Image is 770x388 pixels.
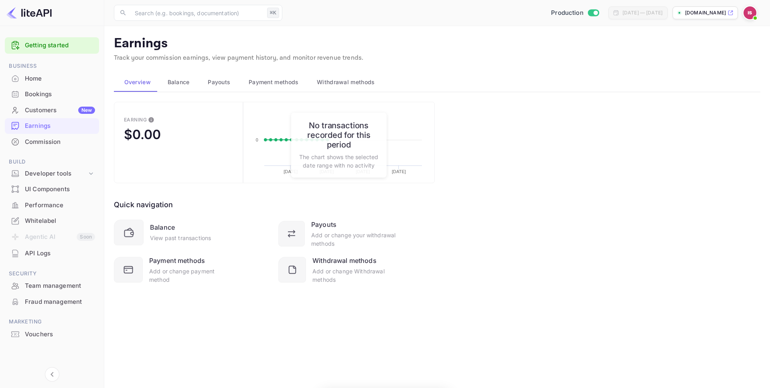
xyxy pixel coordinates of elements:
[317,77,375,87] span: Withdrawal methods
[25,90,95,99] div: Bookings
[149,267,232,284] div: Add or change payment method
[150,222,175,232] div: Balance
[5,118,99,133] a: Earnings
[25,249,95,258] div: API Logs
[299,153,379,170] p: The chart shows the selected date range with no activity
[249,77,299,87] span: Payment methods
[25,74,95,83] div: Home
[5,213,99,229] div: Whitelabel
[622,9,663,16] div: [DATE] — [DATE]
[255,137,258,142] text: 0
[5,278,99,294] div: Team management
[130,5,264,21] input: Search (e.g. bookings, documentation)
[5,294,99,310] div: Fraud management
[311,231,396,248] div: Add or change your withdrawal methods
[168,77,190,87] span: Balance
[5,134,99,150] div: Commission
[5,246,99,261] a: API Logs
[311,220,336,229] div: Payouts
[25,185,95,194] div: UI Components
[114,102,243,183] button: EarningThis is the amount of confirmed commission that will be paid to you on the next scheduled ...
[149,256,205,265] div: Payment methods
[5,198,99,212] a: Performance
[267,8,279,18] div: ⌘K
[5,317,99,326] span: Marketing
[114,36,760,52] p: Earnings
[25,106,95,115] div: Customers
[25,297,95,307] div: Fraud management
[25,121,95,131] div: Earnings
[312,256,377,265] div: Withdrawal methods
[299,121,379,150] h6: No transactions recorded for this period
[744,6,756,19] img: Idan Solimani
[25,281,95,291] div: Team management
[25,169,87,178] div: Developer tools
[284,169,298,174] text: [DATE]
[150,234,211,242] div: View past transactions
[6,6,52,19] img: LiteAPI logo
[5,294,99,309] a: Fraud management
[5,278,99,293] a: Team management
[25,41,95,50] a: Getting started
[5,87,99,101] a: Bookings
[124,117,147,123] div: Earning
[114,73,760,92] div: scrollable auto tabs example
[208,77,230,87] span: Payouts
[124,77,151,87] span: Overview
[551,8,584,18] span: Production
[114,53,760,63] p: Track your commission earnings, view payment history, and monitor revenue trends.
[5,327,99,342] a: Vouchers
[78,107,95,114] div: New
[5,118,99,134] div: Earnings
[5,269,99,278] span: Security
[5,62,99,71] span: Business
[5,37,99,54] div: Getting started
[25,137,95,147] div: Commission
[5,246,99,261] div: API Logs
[5,71,99,87] div: Home
[5,158,99,166] span: Build
[548,8,602,18] div: Switch to Sandbox mode
[114,199,173,210] div: Quick navigation
[5,71,99,86] a: Home
[392,169,406,174] text: [DATE]
[25,330,95,339] div: Vouchers
[25,216,95,226] div: Whitelabel
[685,9,726,16] p: [DOMAIN_NAME]
[312,267,396,284] div: Add or change Withdrawal methods
[5,167,99,181] div: Developer tools
[25,201,95,210] div: Performance
[145,113,158,126] button: This is the amount of confirmed commission that will be paid to you on the next scheduled deposit
[5,213,99,228] a: Whitelabel
[45,367,59,382] button: Collapse navigation
[5,134,99,149] a: Commission
[124,127,161,142] div: $0.00
[5,327,99,342] div: Vouchers
[5,182,99,196] a: UI Components
[5,103,99,117] a: CustomersNew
